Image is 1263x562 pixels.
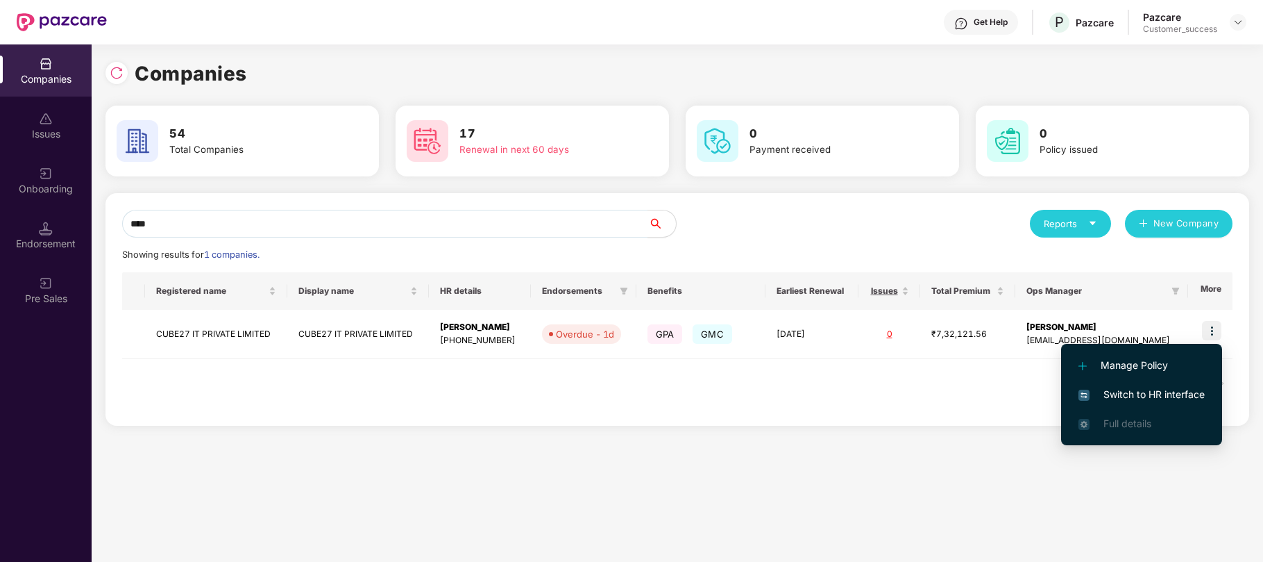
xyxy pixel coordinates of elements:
[145,310,287,359] td: CUBE27 IT PRIVATE LIMITED
[647,218,676,229] span: search
[870,328,909,341] div: 0
[1088,219,1097,228] span: caret-down
[1188,272,1232,310] th: More
[39,167,53,181] img: svg+xml;base64,PHN2ZyB3aWR0aD0iMjAiIGhlaWdodD0iMjAiIHZpZXdCb3g9IjAgMCAyMCAyMCIgZmlsbD0ibm9uZSIgeG...
[39,276,53,290] img: svg+xml;base64,PHN2ZyB3aWR0aD0iMjAiIGhlaWdodD0iMjAiIHZpZXdCb3g9IjAgMCAyMCAyMCIgZmlsbD0ibm9uZSIgeG...
[647,210,677,238] button: search
[749,142,913,157] div: Payment received
[870,286,899,297] span: Issues
[765,310,858,359] td: [DATE]
[459,142,623,157] div: Renewal in next 60 days
[920,272,1015,310] th: Total Premium
[298,286,408,297] span: Display name
[542,286,614,297] span: Endorsements
[440,321,519,334] div: [PERSON_NAME]
[135,58,247,89] h1: Companies
[17,13,107,31] img: New Pazcare Logo
[287,310,430,359] td: CUBE27 IT PRIVATE LIMITED
[636,272,765,310] th: Benefits
[1125,210,1232,238] button: plusNew Company
[169,125,333,143] h3: 54
[1055,14,1064,31] span: P
[287,272,430,310] th: Display name
[429,272,530,310] th: HR details
[1078,390,1090,401] img: svg+xml;base64,PHN2ZyB4bWxucz0iaHR0cDovL3d3dy53My5vcmcvMjAwMC9zdmciIHdpZHRoPSIxNiIgaGVpZ2h0PSIxNi...
[1026,286,1165,297] span: Ops Manager
[39,57,53,71] img: svg+xml;base64,PHN2ZyBpZD0iQ29tcGFuaWVzIiB4bWxucz0iaHR0cDovL3d3dy53My5vcmcvMjAwMC9zdmciIHdpZHRoPS...
[1103,418,1151,429] span: Full details
[647,324,683,344] span: GPA
[440,334,519,347] div: [PHONE_NUMBER]
[407,120,448,162] img: svg+xml;base64,PHN2ZyB4bWxucz0iaHR0cDovL3d3dy53My5vcmcvMjAwMC9zdmciIHdpZHRoPSI2MCIgaGVpZ2h0PSI2MC...
[1143,10,1217,24] div: Pazcare
[1169,283,1183,299] span: filter
[117,120,158,162] img: svg+xml;base64,PHN2ZyB4bWxucz0iaHR0cDovL3d3dy53My5vcmcvMjAwMC9zdmciIHdpZHRoPSI2MCIgaGVpZ2h0PSI2MC...
[1026,321,1176,334] div: [PERSON_NAME]
[1078,387,1205,402] span: Switch to HR interface
[1202,321,1221,340] img: icon
[459,125,623,143] h3: 17
[931,286,994,297] span: Total Premium
[1040,125,1203,143] h3: 0
[617,283,631,299] span: filter
[122,249,260,260] span: Showing results for
[1078,362,1087,370] img: svg+xml;base64,PHN2ZyB4bWxucz0iaHR0cDovL3d3dy53My5vcmcvMjAwMC9zdmciIHdpZHRoPSIxMi4yMDEiIGhlaWdodD...
[954,17,968,31] img: svg+xml;base64,PHN2ZyBpZD0iSGVscC0zMngzMiIgeG1sbnM9Imh0dHA6Ly93d3cudzMub3JnLzIwMDAvc3ZnIiB3aWR0aD...
[974,17,1008,28] div: Get Help
[697,120,738,162] img: svg+xml;base64,PHN2ZyB4bWxucz0iaHR0cDovL3d3dy53My5vcmcvMjAwMC9zdmciIHdpZHRoPSI2MCIgaGVpZ2h0PSI2MC...
[749,125,913,143] h3: 0
[556,327,614,341] div: Overdue - 1d
[169,142,333,157] div: Total Companies
[145,272,287,310] th: Registered name
[1078,419,1090,430] img: svg+xml;base64,PHN2ZyB4bWxucz0iaHR0cDovL3d3dy53My5vcmcvMjAwMC9zdmciIHdpZHRoPSIxNi4zNjMiIGhlaWdodD...
[156,286,266,297] span: Registered name
[1026,334,1176,347] div: [EMAIL_ADDRESS][DOMAIN_NAME]
[1076,16,1114,29] div: Pazcare
[1232,17,1244,28] img: svg+xml;base64,PHN2ZyBpZD0iRHJvcGRvd24tMzJ4MzIiIHhtbG5zPSJodHRwOi8vd3d3LnczLm9yZy8yMDAwL3N2ZyIgd2...
[987,120,1028,162] img: svg+xml;base64,PHN2ZyB4bWxucz0iaHR0cDovL3d3dy53My5vcmcvMjAwMC9zdmciIHdpZHRoPSI2MCIgaGVpZ2h0PSI2MC...
[693,324,732,344] span: GMC
[931,328,1004,341] div: ₹7,32,121.56
[204,249,260,260] span: 1 companies.
[1171,287,1180,295] span: filter
[858,272,920,310] th: Issues
[765,272,858,310] th: Earliest Renewal
[39,112,53,126] img: svg+xml;base64,PHN2ZyBpZD0iSXNzdWVzX2Rpc2FibGVkIiB4bWxucz0iaHR0cDovL3d3dy53My5vcmcvMjAwMC9zdmciIH...
[1139,219,1148,230] span: plus
[1044,217,1097,231] div: Reports
[1040,142,1203,157] div: Policy issued
[620,287,628,295] span: filter
[1153,217,1219,231] span: New Company
[1078,358,1205,373] span: Manage Policy
[1143,24,1217,35] div: Customer_success
[110,66,124,80] img: svg+xml;base64,PHN2ZyBpZD0iUmVsb2FkLTMyeDMyIiB4bWxucz0iaHR0cDovL3d3dy53My5vcmcvMjAwMC9zdmciIHdpZH...
[39,222,53,235] img: svg+xml;base64,PHN2ZyB3aWR0aD0iMTQuNSIgaGVpZ2h0PSIxNC41IiB2aWV3Qm94PSIwIDAgMTYgMTYiIGZpbGw9Im5vbm...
